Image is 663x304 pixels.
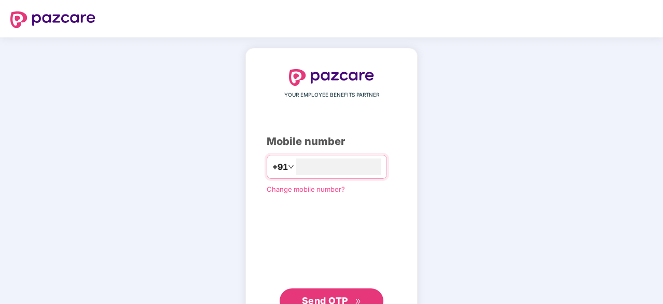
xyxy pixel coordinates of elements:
img: logo [289,69,374,86]
div: Mobile number [267,134,396,150]
span: down [288,164,294,170]
a: Change mobile number? [267,185,345,193]
span: YOUR EMPLOYEE BENEFITS PARTNER [284,91,379,99]
img: logo [10,11,95,28]
span: +91 [272,161,288,174]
